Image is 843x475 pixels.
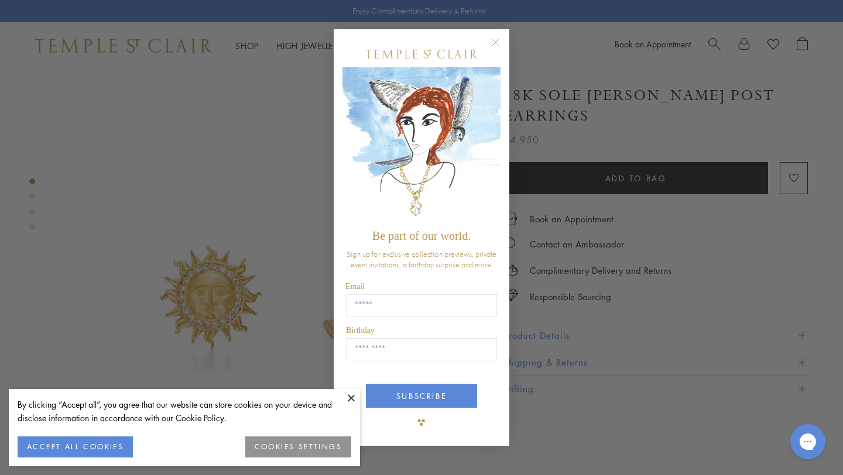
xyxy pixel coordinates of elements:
[342,67,501,223] img: c4a9eb12-d91a-4d4a-8ee0-386386f4f338.jpeg
[366,50,477,58] img: Temple St. Clair
[346,294,497,316] input: Email
[410,411,433,434] img: TSC
[345,282,365,291] span: Email
[347,249,496,270] span: Sign up for exclusive collection previews, private event invitations, a birthday surprise and more.
[18,398,351,425] div: By clicking “Accept all”, you agree that our website can store cookies on your device and disclos...
[366,384,477,408] button: SUBSCRIBE
[494,41,509,56] button: Close dialog
[372,229,471,242] span: Be part of our world.
[784,420,831,463] iframe: Gorgias live chat messenger
[245,436,351,457] button: COOKIES SETTINGS
[18,436,133,457] button: ACCEPT ALL COOKIES
[346,326,375,335] span: Birthday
